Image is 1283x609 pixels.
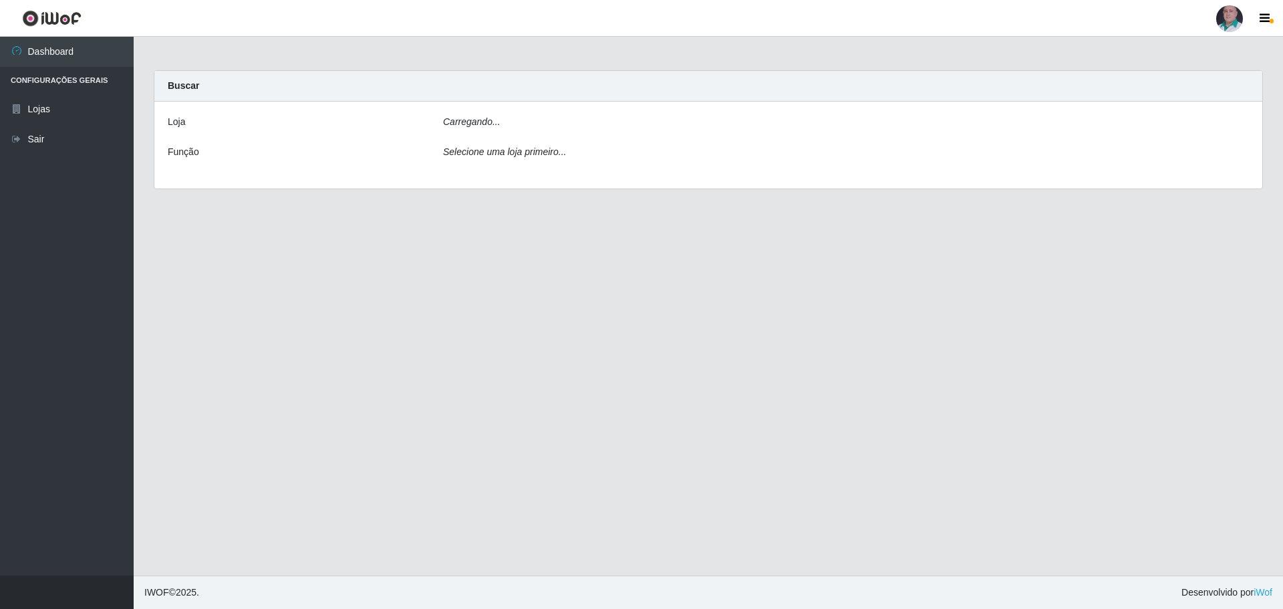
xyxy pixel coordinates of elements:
[168,80,199,91] strong: Buscar
[144,586,199,600] span: © 2025 .
[22,10,82,27] img: CoreUI Logo
[144,587,169,598] span: IWOF
[1181,586,1272,600] span: Desenvolvido por
[1254,587,1272,598] a: iWof
[168,115,185,129] label: Loja
[168,145,199,159] label: Função
[443,116,501,127] i: Carregando...
[443,146,566,157] i: Selecione uma loja primeiro...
